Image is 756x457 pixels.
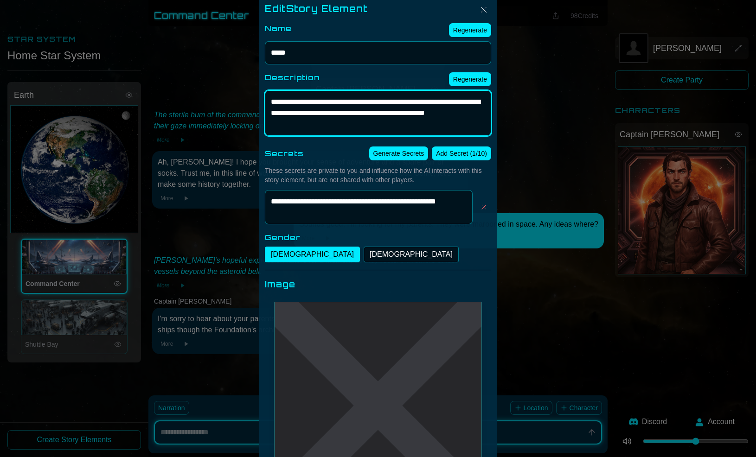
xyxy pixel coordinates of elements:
label: Gender [265,232,491,243]
button: Add Secret (1/10) [432,146,491,160]
label: Description [265,72,320,83]
button: [DEMOGRAPHIC_DATA] [364,247,459,262]
label: Secrets [265,148,304,159]
button: [DEMOGRAPHIC_DATA] [265,247,360,262]
div: Edit Story Element [265,2,491,15]
img: Close [478,4,489,15]
button: Regenerate [449,23,491,37]
button: Regenerate [449,72,491,86]
button: Generate Secrets [369,146,429,160]
label: Name [265,23,292,34]
div: These secrets are private to you and influence how the AI interacts with this story element, but ... [265,166,491,184]
div: Image [265,278,491,291]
